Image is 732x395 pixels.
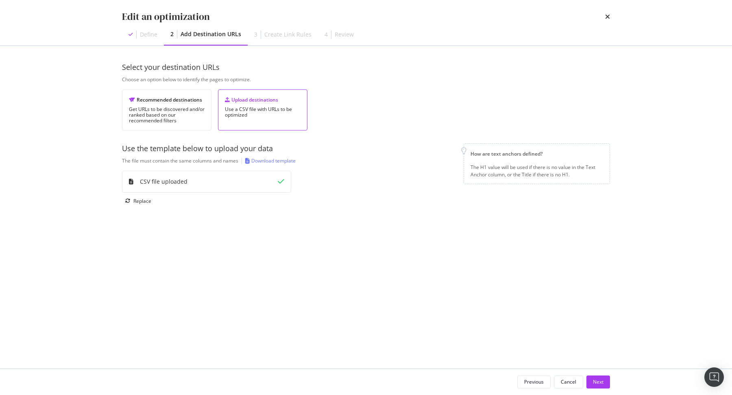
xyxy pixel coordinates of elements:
div: CSV file uploaded [140,178,187,186]
button: Replace [122,194,151,207]
div: times [605,10,610,24]
div: Select your destination URLs [122,62,603,73]
div: Create Link Rules [264,30,312,39]
div: Define [140,30,157,39]
div: How are text anchors defined? [471,150,603,157]
div: Previous [524,378,544,385]
div: Recommended destinations [129,96,205,103]
button: Previous [517,375,551,388]
div: 4 [325,30,328,39]
div: Use a CSV file with URLs to be optimized [225,106,301,118]
div: Open Intercom Messenger [704,367,724,387]
div: Upload destinations [225,96,301,103]
div: Replace [133,197,151,204]
div: The H1 value will be used if there is no value in the Text Anchor column, or the Title if there i... [471,164,603,178]
div: Get URLs to be discovered and/or ranked based on our recommended filters [129,106,205,124]
div: The file must contain the same columns and names [122,157,238,164]
div: Cancel [561,378,576,385]
button: Cancel [554,375,583,388]
div: Review [335,30,354,39]
div: 2 [170,30,174,38]
button: Next [586,375,610,388]
a: Download template [245,157,296,164]
div: Download template [251,157,296,164]
div: Use the template below to upload your data [122,143,457,154]
div: Choose an option below to identify the pages to optimize. [122,76,603,83]
div: Next [593,378,603,385]
div: Add Destination URLs [181,30,241,38]
div: 3 [254,30,257,39]
div: Edit an optimization [122,10,210,24]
